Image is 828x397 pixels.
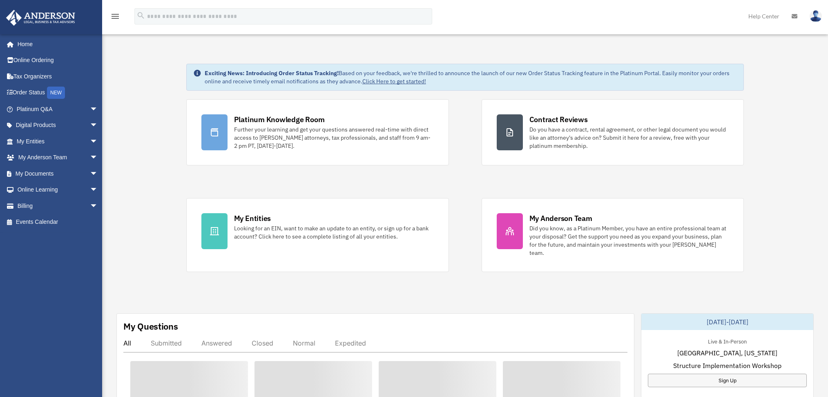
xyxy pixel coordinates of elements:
div: Live & In-Person [701,337,753,345]
div: Answered [201,339,232,347]
a: My Anderson Team Did you know, as a Platinum Member, you have an entire professional team at your... [482,198,744,272]
div: My Entities [234,213,271,223]
span: arrow_drop_down [90,133,106,150]
span: arrow_drop_down [90,182,106,198]
a: Platinum Knowledge Room Further your learning and get your questions answered real-time with dire... [186,99,449,165]
a: My Entities Looking for an EIN, want to make an update to an entity, or sign up for a bank accoun... [186,198,449,272]
a: Online Ordering [6,52,110,69]
i: menu [110,11,120,21]
div: [DATE]-[DATE] [641,314,813,330]
div: Do you have a contract, rental agreement, or other legal document you would like an attorney's ad... [529,125,729,150]
a: My Entitiesarrow_drop_down [6,133,110,149]
div: Based on your feedback, we're thrilled to announce the launch of our new Order Status Tracking fe... [205,69,737,85]
span: Structure Implementation Workshop [673,361,781,370]
span: arrow_drop_down [90,117,106,134]
div: Normal [293,339,315,347]
a: Events Calendar [6,214,110,230]
div: Platinum Knowledge Room [234,114,325,125]
div: NEW [47,87,65,99]
a: menu [110,14,120,21]
span: arrow_drop_down [90,101,106,118]
a: Billingarrow_drop_down [6,198,110,214]
div: Did you know, as a Platinum Member, you have an entire professional team at your disposal? Get th... [529,224,729,257]
div: My Questions [123,320,178,332]
a: Order StatusNEW [6,85,110,101]
div: Looking for an EIN, want to make an update to an entity, or sign up for a bank account? Click her... [234,224,434,241]
strong: Exciting News: Introducing Order Status Tracking! [205,69,339,77]
a: Online Learningarrow_drop_down [6,182,110,198]
div: All [123,339,131,347]
span: arrow_drop_down [90,198,106,214]
div: My Anderson Team [529,213,592,223]
i: search [136,11,145,20]
a: Contract Reviews Do you have a contract, rental agreement, or other legal document you would like... [482,99,744,165]
a: Click Here to get started! [362,78,426,85]
div: Closed [252,339,273,347]
a: Tax Organizers [6,68,110,85]
div: Further your learning and get your questions answered real-time with direct access to [PERSON_NAM... [234,125,434,150]
a: My Anderson Teamarrow_drop_down [6,149,110,166]
div: Contract Reviews [529,114,588,125]
span: arrow_drop_down [90,149,106,166]
a: Home [6,36,106,52]
a: Sign Up [648,374,807,387]
a: Platinum Q&Aarrow_drop_down [6,101,110,117]
div: Expedited [335,339,366,347]
img: User Pic [810,10,822,22]
div: Submitted [151,339,182,347]
a: My Documentsarrow_drop_down [6,165,110,182]
img: Anderson Advisors Platinum Portal [4,10,78,26]
a: Digital Productsarrow_drop_down [6,117,110,134]
span: arrow_drop_down [90,165,106,182]
span: [GEOGRAPHIC_DATA], [US_STATE] [677,348,777,358]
